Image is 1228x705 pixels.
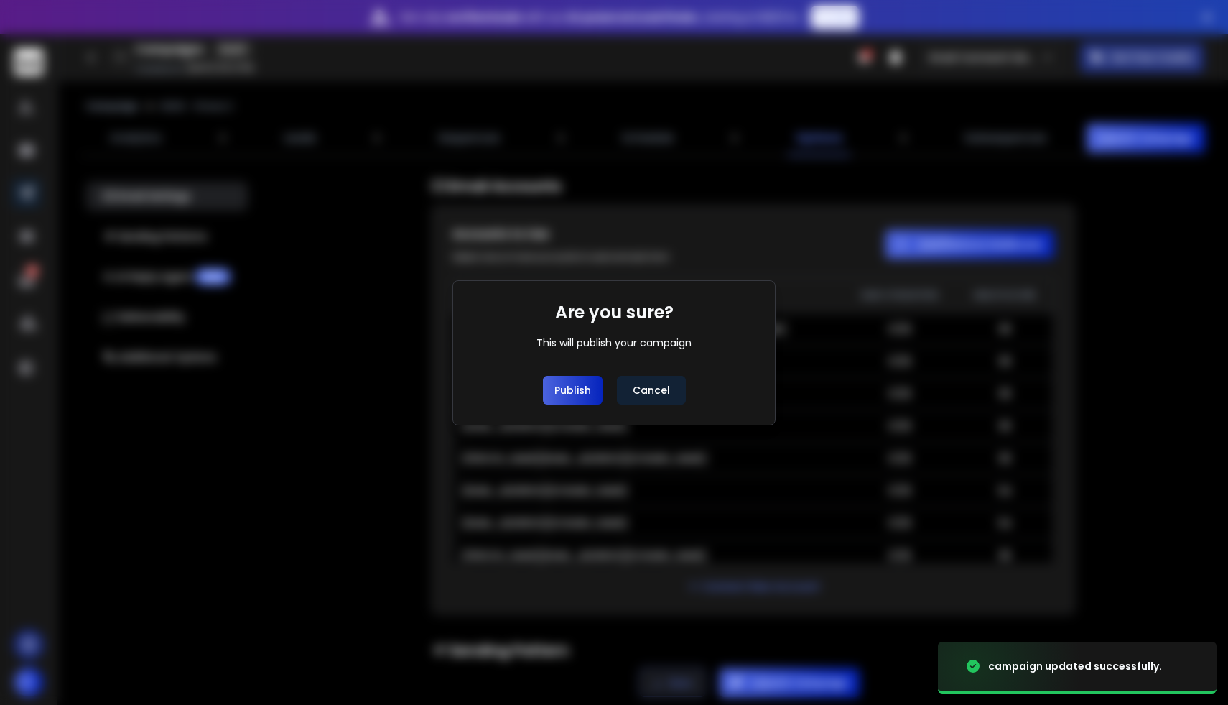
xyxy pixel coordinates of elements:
[543,376,603,405] button: Publish
[988,659,1162,673] div: campaign updated successfully.
[555,301,674,324] h1: Are you sure?
[617,376,686,405] button: Cancel
[536,336,692,350] div: This will publish your campaign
